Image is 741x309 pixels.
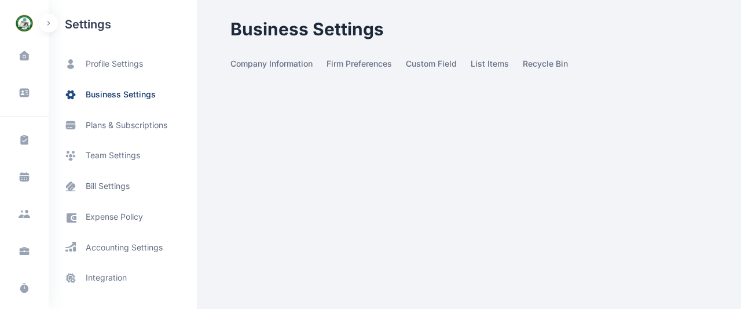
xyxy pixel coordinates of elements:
[86,89,156,101] span: business settings
[523,58,582,76] a: recycle bin
[523,58,568,76] span: recycle bin
[49,202,197,232] a: expense policy
[86,211,143,223] span: expense policy
[86,119,167,131] span: plans & subscriptions
[230,58,313,76] span: company information
[86,58,143,70] span: profile settings
[471,58,509,76] span: list items
[327,58,406,76] a: firm preferences
[471,58,523,76] a: list items
[49,263,197,293] a: integration
[49,110,197,140] a: plans & subscriptions
[49,171,197,202] a: bill settings
[49,49,197,79] a: profile settings
[230,19,709,39] h1: Business Settings
[86,272,127,284] span: integration
[86,150,140,162] span: team settings
[49,79,197,110] a: business settings
[86,242,163,253] span: accounting settings
[406,58,471,76] a: custom field
[49,140,197,171] a: team settings
[49,232,197,263] a: accounting settings
[406,58,457,76] span: custom field
[230,58,327,76] a: company information
[327,58,392,76] span: firm preferences
[86,180,130,192] span: bill settings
